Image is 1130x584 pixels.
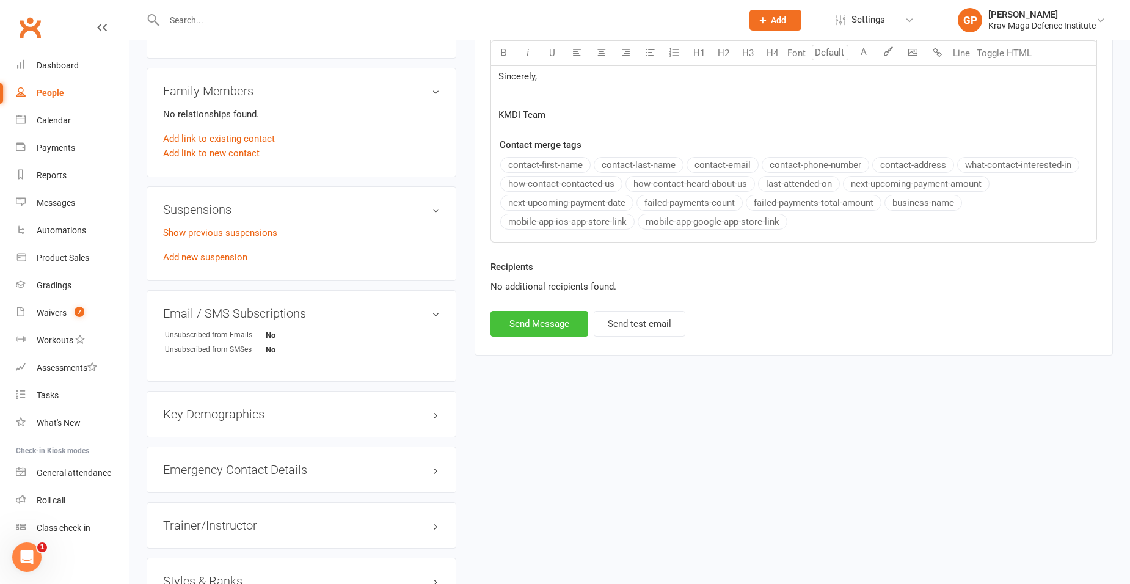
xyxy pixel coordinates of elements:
[500,176,622,192] button: how-contact-contacted-us
[549,48,555,59] span: U
[37,60,79,70] div: Dashboard
[500,137,581,152] label: Contact merge tags
[37,418,81,428] div: What's New
[540,41,564,65] button: U
[163,203,440,216] h3: Suspensions
[165,344,266,356] div: Unsubscribed from SMSes
[266,345,336,354] strong: No
[771,15,786,25] span: Add
[163,227,277,238] a: Show previous suspensions
[163,307,440,320] h3: Email / SMS Subscriptions
[16,354,129,382] a: Assessments
[988,9,1096,20] div: [PERSON_NAME]
[37,308,67,318] div: Waivers
[762,157,869,173] button: contact-phone-number
[163,131,275,146] a: Add link to existing contact
[957,157,1079,173] button: what-contact-interested-in
[37,523,90,533] div: Class check-in
[16,514,129,542] a: Class kiosk mode
[16,327,129,354] a: Workouts
[872,157,954,173] button: contact-address
[851,41,876,65] button: A
[37,390,59,400] div: Tasks
[490,260,533,274] label: Recipients
[851,6,885,34] span: Settings
[163,84,440,98] h3: Family Members
[163,519,440,532] h3: Trainer/Instructor
[37,170,67,180] div: Reports
[16,107,129,134] a: Calendar
[16,299,129,327] a: Waivers 7
[16,134,129,162] a: Payments
[498,109,545,120] span: KMDI Team
[163,107,440,122] p: No relationships found.
[37,280,71,290] div: Gradings
[16,79,129,107] a: People
[165,329,266,341] div: Unsubscribed from Emails
[594,311,685,337] button: Send test email
[37,198,75,208] div: Messages
[16,459,129,487] a: General attendance kiosk mode
[687,157,759,173] button: contact-email
[16,217,129,244] a: Automations
[16,487,129,514] a: Roll call
[16,382,129,409] a: Tasks
[594,157,683,173] button: contact-last-name
[37,115,71,125] div: Calendar
[625,176,755,192] button: how-contact-heard-about-us
[687,41,711,65] button: H1
[16,272,129,299] a: Gradings
[758,176,840,192] button: last-attended-on
[163,407,440,421] h3: Key Demographics
[500,195,633,211] button: next-upcoming-payment-date
[161,12,734,29] input: Search...
[37,88,64,98] div: People
[974,41,1035,65] button: Toggle HTML
[163,463,440,476] h3: Emergency Contact Details
[16,162,129,189] a: Reports
[711,41,735,65] button: H2
[37,253,89,263] div: Product Sales
[843,176,990,192] button: next-upcoming-payment-amount
[37,542,47,552] span: 1
[163,146,260,161] a: Add link to new contact
[490,311,588,337] button: Send Message
[16,52,129,79] a: Dashboard
[988,20,1096,31] div: Krav Maga Defence Institute
[37,495,65,505] div: Roll call
[884,195,962,211] button: business-name
[500,157,591,173] button: contact-first-name
[15,12,45,43] a: Clubworx
[735,41,760,65] button: H3
[638,214,787,230] button: mobile-app-google-app-store-link
[784,41,809,65] button: Font
[812,45,848,60] input: Default
[490,279,1097,294] div: No additional recipients found.
[37,335,73,345] div: Workouts
[266,330,336,340] strong: No
[12,542,42,572] iframe: Intercom live chat
[636,195,743,211] button: failed-payments-count
[746,195,881,211] button: failed-payments-total-amount
[760,41,784,65] button: H4
[949,41,974,65] button: Line
[16,244,129,272] a: Product Sales
[75,307,84,317] span: 7
[500,214,635,230] button: mobile-app-ios-app-store-link
[498,71,537,82] span: Sincerely,
[37,468,111,478] div: General attendance
[163,252,247,263] a: Add new suspension
[958,8,982,32] div: GP
[37,225,86,235] div: Automations
[16,189,129,217] a: Messages
[749,10,801,31] button: Add
[37,363,97,373] div: Assessments
[16,409,129,437] a: What's New
[37,143,75,153] div: Payments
